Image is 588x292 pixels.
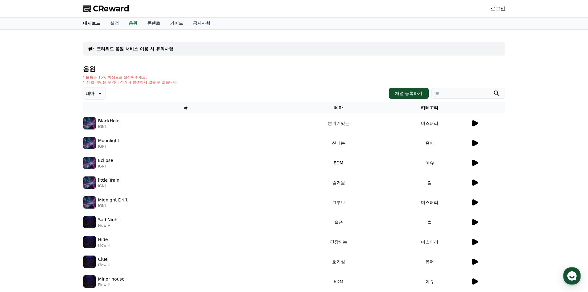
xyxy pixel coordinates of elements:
[288,173,389,193] td: 즐거움
[98,236,108,243] p: Hide
[83,157,96,169] img: music
[288,272,389,291] td: EDM
[288,102,389,113] th: 테마
[288,113,389,133] td: 분위기있는
[97,46,173,52] a: 크리워드 음원 서비스 이용 시 유의사항
[389,212,470,232] td: 썰
[56,205,64,210] span: 대화
[83,117,96,129] img: music
[83,75,178,80] p: * 볼륨은 15% 이상으로 설정해주세요.
[98,184,119,188] p: IGNI
[98,276,125,282] p: Minor house
[389,173,470,193] td: 썰
[98,118,119,124] p: BlackHole
[83,80,178,85] p: * 35초 미만은 수익이 적거나 발생하지 않을 수 있습니다.
[98,197,128,203] p: Midnight Drift
[83,256,96,268] img: music
[105,18,124,29] a: 실적
[389,232,470,252] td: 미스터리
[126,18,140,29] a: 음원
[98,243,111,248] p: Flow H
[83,275,96,288] img: music
[83,66,505,72] h4: 음원
[98,157,113,164] p: Eclipse
[19,205,23,210] span: 홈
[288,133,389,153] td: 신나는
[389,113,470,133] td: 미스터리
[288,252,389,272] td: 호기심
[80,196,119,211] a: 설정
[142,18,165,29] a: 콘텐츠
[288,153,389,173] td: EDM
[83,176,96,189] img: music
[78,18,105,29] a: 대시보드
[288,193,389,212] td: 그루브
[389,272,470,291] td: 이슈
[98,263,111,268] p: Flow H
[98,138,119,144] p: Moonlight
[98,144,119,149] p: IGNI
[83,87,106,99] button: 테마
[98,282,125,287] p: Flow H
[98,217,119,223] p: Sad Night
[98,223,119,228] p: Flow H
[83,137,96,149] img: music
[83,4,129,14] a: CReward
[83,236,96,248] img: music
[98,203,128,208] p: IGNI
[288,212,389,232] td: 슬픈
[2,196,41,211] a: 홈
[98,124,119,129] p: IGNI
[389,252,470,272] td: 유머
[98,164,113,169] p: IGNI
[165,18,188,29] a: 가이드
[490,5,505,12] a: 로그인
[389,102,470,113] th: 카테고리
[288,232,389,252] td: 긴장되는
[83,102,288,113] th: 곡
[389,153,470,173] td: 이슈
[41,196,80,211] a: 대화
[86,89,94,98] p: 테마
[83,216,96,228] img: music
[93,4,129,14] span: CReward
[188,18,215,29] a: 공지사항
[389,88,428,99] button: 채널 등록하기
[98,256,108,263] p: Clue
[389,133,470,153] td: 유머
[389,193,470,212] td: 미스터리
[83,196,96,209] img: music
[98,177,119,184] p: little Train
[95,205,103,210] span: 설정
